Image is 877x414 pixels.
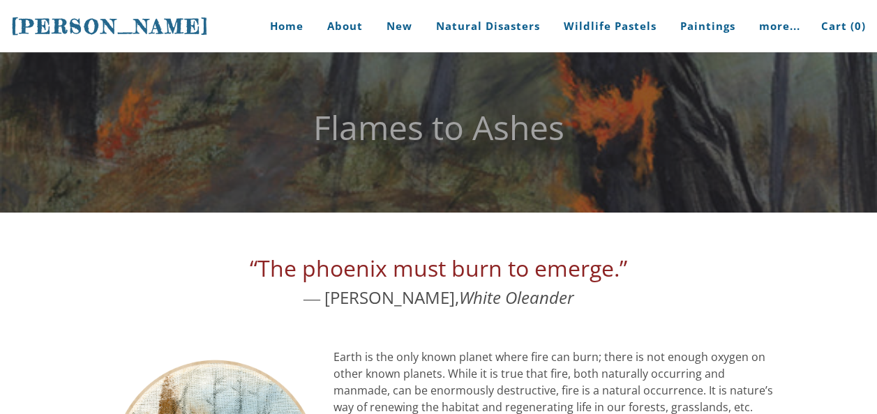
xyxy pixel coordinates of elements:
[11,13,209,40] a: [PERSON_NAME]
[855,19,862,33] span: 0
[250,259,627,309] font: ― [PERSON_NAME],
[250,253,627,283] font: “The phoenix must burn to emerge.”
[313,105,564,150] font: Flames to Ashes
[459,286,574,309] font: White Oleander
[11,15,209,38] span: [PERSON_NAME]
